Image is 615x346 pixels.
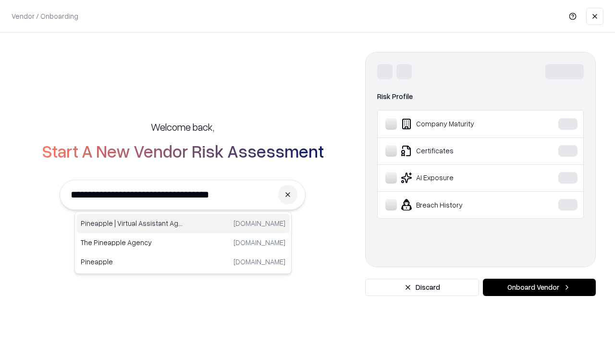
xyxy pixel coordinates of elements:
button: Discard [365,279,479,296]
h2: Start A New Vendor Risk Assessment [42,141,324,161]
div: Risk Profile [377,91,584,102]
button: Onboard Vendor [483,279,596,296]
p: [DOMAIN_NAME] [234,218,285,228]
p: [DOMAIN_NAME] [234,257,285,267]
div: AI Exposure [385,172,529,184]
p: The Pineapple Agency [81,237,183,247]
div: Certificates [385,145,529,157]
div: Suggestions [74,211,292,274]
p: Pineapple [81,257,183,267]
div: Company Maturity [385,118,529,130]
h5: Welcome back, [151,120,214,134]
p: Pineapple | Virtual Assistant Agency [81,218,183,228]
p: [DOMAIN_NAME] [234,237,285,247]
div: Breach History [385,199,529,210]
p: Vendor / Onboarding [12,11,78,21]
